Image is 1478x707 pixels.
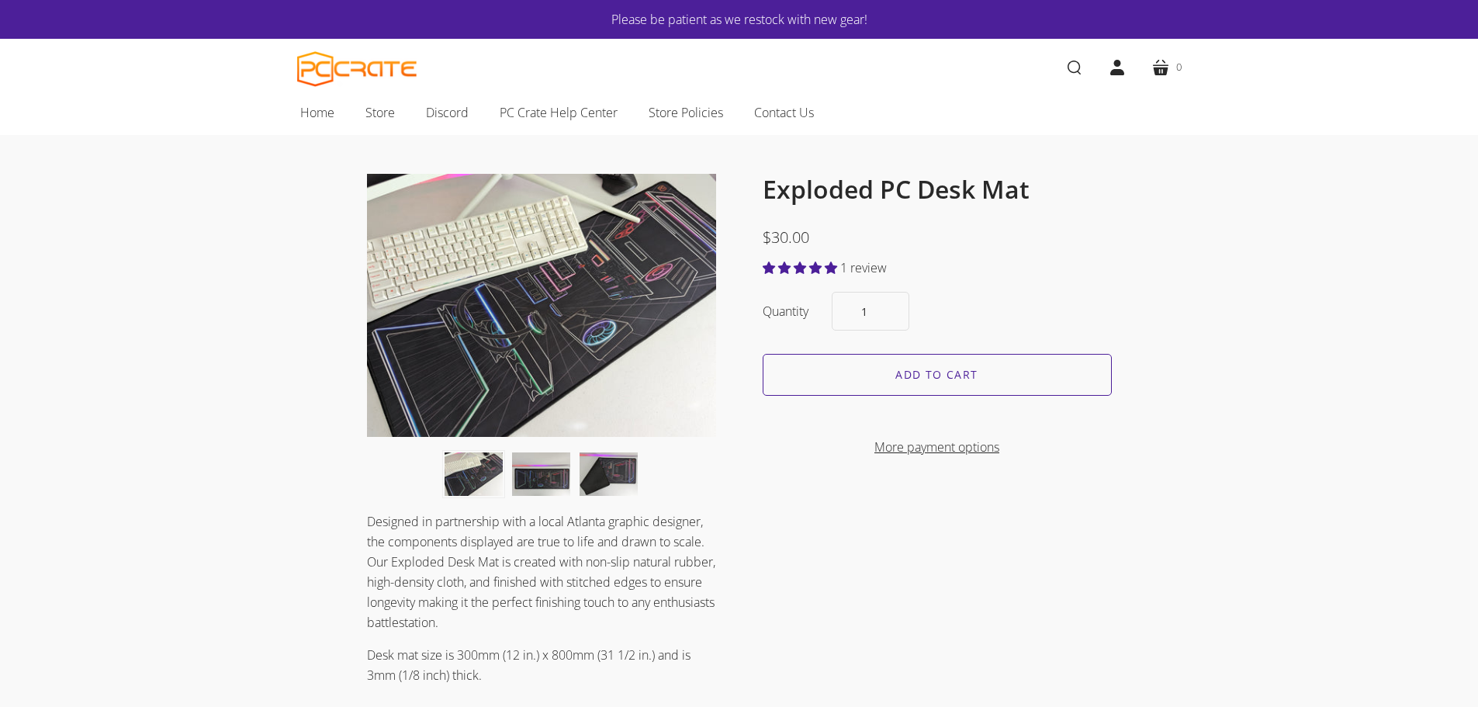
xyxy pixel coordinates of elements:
[763,174,1112,205] h1: Exploded PC Desk Mat
[410,96,484,129] a: Discord
[512,452,570,496] button: Desk mat with exploded PC art thumbnail
[445,452,503,496] button: Desk mat on desk with keyboard, monitor, and mouse. thumbnail
[763,301,808,321] label: Quantity
[633,96,739,129] a: Store Policies
[344,9,1135,29] a: Please be patient as we restock with new gear!
[763,259,840,276] span: 5.00 stars
[484,96,633,129] a: PC Crate Help Center
[350,96,410,129] a: Store
[367,511,716,632] p: Designed in partnership with a local Atlanta graphic designer, the components displayed are true ...
[739,96,829,129] a: Contact Us
[1176,59,1182,75] span: 0
[285,96,350,129] a: Home
[274,96,1205,135] nav: Main navigation
[763,227,809,248] span: $30.00
[367,645,716,685] p: Desk mat size is 300mm (12 in.) x 800mm (31 1/2 in.) and is 3mm (1/8 inch) thick.
[300,102,334,123] span: Home
[754,102,814,123] span: Contact Us
[297,51,417,87] a: PC CRATE
[365,102,395,123] span: Store
[367,174,716,437] img: Desk mat on desk with keyboard, monitor, and mouse.
[840,259,887,276] span: 1 review
[580,452,638,496] button: Image of folded desk mat thumbnail
[649,102,723,123] span: Store Policies
[763,354,1112,396] input: Add to cart
[763,437,1112,457] a: More payment options
[500,102,618,123] span: PC Crate Help Center
[426,102,469,123] span: Discord
[1139,46,1194,89] a: 0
